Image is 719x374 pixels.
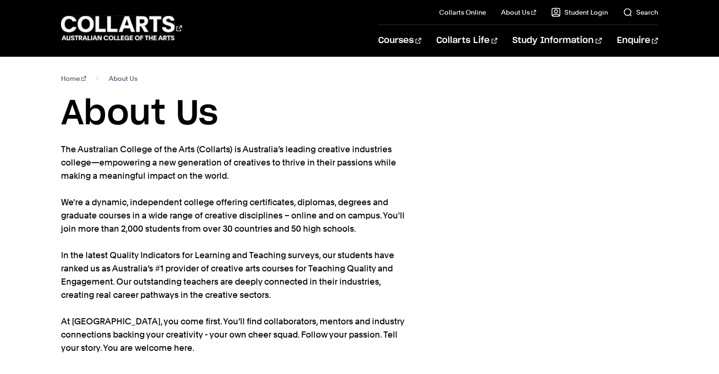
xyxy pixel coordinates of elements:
a: Collarts Online [439,8,486,17]
div: Go to homepage [61,15,182,42]
a: Enquire [617,25,658,56]
a: Courses [378,25,421,56]
span: About Us [109,72,138,85]
h1: About Us [61,93,658,135]
a: Home [61,72,86,85]
a: Collarts Life [436,25,497,56]
a: Study Information [512,25,601,56]
a: Search [623,8,658,17]
a: Student Login [551,8,608,17]
p: The Australian College of the Arts (Collarts) is Australia’s leading creative industries college—... [61,143,406,355]
a: About Us [501,8,536,17]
